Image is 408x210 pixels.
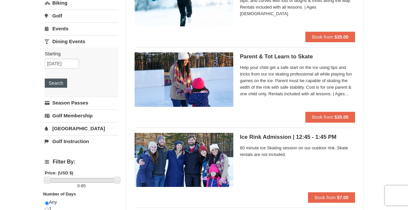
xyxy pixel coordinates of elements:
span: 85 [81,183,86,188]
a: [GEOGRAPHIC_DATA] [45,122,118,135]
label: Starting [45,50,113,57]
a: Season Passes [45,97,118,109]
h5: Parent & Tot Learn to Skate [240,53,355,60]
h5: Ice Rink Admission | 12:45 - 1:45 PM [240,134,355,140]
strong: $7.00 [337,195,348,200]
span: 60 minute Ice Skating session on our outdoor rink. Skate rentals are not included. [240,145,355,158]
img: 6775744-142-ce92f8cf.jpg [135,133,233,187]
span: Book from [315,195,336,200]
a: Golf [45,10,118,22]
img: 6775744-168-1be19bed.jpg [135,52,233,106]
button: Book from $35.00 [305,32,355,42]
strong: $35.00 [334,114,348,120]
button: Book from $7.00 [308,192,355,203]
span: Book from [312,34,333,40]
button: Search [45,78,67,88]
label: - [45,183,118,189]
a: Dining Events [45,35,118,47]
a: Golf Membership [45,109,118,122]
span: 0 [77,183,80,188]
a: Golf Instruction [45,135,118,147]
span: Help your child get a safe start on the ice using tips and tricks from our ice skating profession... [240,64,355,97]
strong: Number of Days [43,192,76,196]
button: Book from $35.00 [305,112,355,122]
span: Book from [312,114,333,120]
strong: Price: (USD $) [45,170,73,175]
a: Events [45,22,118,35]
h4: Filter By: [45,159,118,165]
strong: $35.00 [334,34,348,40]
